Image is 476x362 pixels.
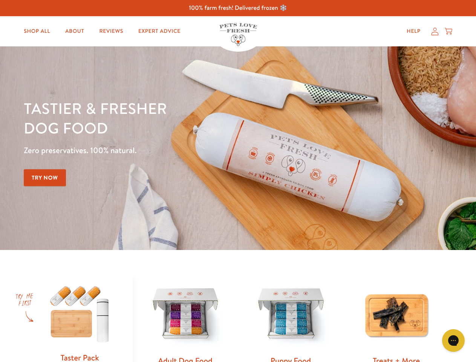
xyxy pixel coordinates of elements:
[18,24,56,39] a: Shop All
[24,98,309,138] h1: Tastier & fresher dog food
[219,23,257,46] img: Pets Love Fresh
[132,24,187,39] a: Expert Advice
[24,169,66,186] a: Try Now
[59,24,90,39] a: About
[401,24,427,39] a: Help
[93,24,129,39] a: Reviews
[438,327,468,354] iframe: Gorgias live chat messenger
[24,144,309,157] p: Zero preservatives. 100% natural.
